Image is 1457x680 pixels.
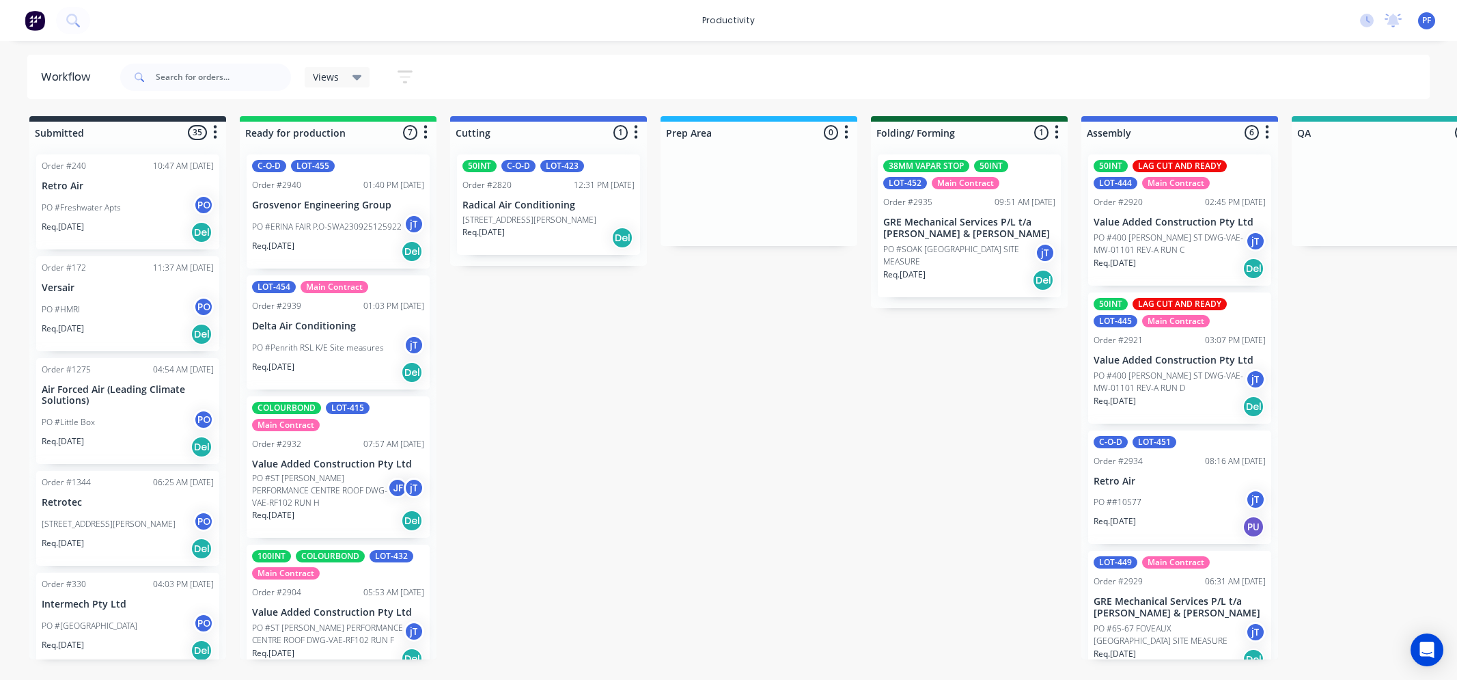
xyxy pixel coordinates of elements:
[1094,436,1128,448] div: C-O-D
[252,342,384,354] p: PO #Penrith RSL K/E Site measures
[462,200,635,211] p: Radical Air Conditioning
[404,478,424,498] div: jT
[401,510,423,532] div: Del
[1032,269,1054,291] div: Del
[296,550,365,562] div: COLOURBOND
[301,281,368,293] div: Main Contract
[252,361,294,373] p: Req. [DATE]
[42,639,84,651] p: Req. [DATE]
[252,419,320,431] div: Main Contract
[883,177,927,189] div: LOT-452
[1094,160,1128,172] div: 50INT
[252,438,301,450] div: Order #2932
[42,416,95,429] p: PO #Little Box
[401,648,423,670] div: Del
[191,436,212,458] div: Del
[540,160,584,172] div: LOT-423
[974,160,1008,172] div: 50INT
[611,227,633,249] div: Del
[42,435,84,448] p: Req. [DATE]
[1094,370,1245,394] p: PO #400 [PERSON_NAME] ST DWG-VAE-MW-01101 REV-A RUN D
[247,396,430,539] div: COLOURBONDLOT-415Main ContractOrder #293207:57 AM [DATE]Value Added Construction Pty LtdPO #ST [P...
[41,69,97,85] div: Workflow
[883,269,926,281] p: Req. [DATE]
[42,384,214,407] p: Air Forced Air (Leading Climate Solutions)
[1142,556,1210,569] div: Main Contract
[36,358,219,465] div: Order #127504:54 AM [DATE]Air Forced Air (Leading Climate Solutions)PO #Little BoxPOReq.[DATE]Del
[252,647,294,659] p: Req. [DATE]
[1094,515,1136,528] p: Req. [DATE]
[1133,160,1227,172] div: LAG CUT AND READY
[153,160,214,172] div: 10:47 AM [DATE]
[42,518,176,530] p: [STREET_ADDRESS][PERSON_NAME]
[1094,596,1266,619] p: GRE Mechanical Services P/L t/a [PERSON_NAME] & [PERSON_NAME]
[252,459,424,470] p: Value Added Construction Pty Ltd
[932,177,999,189] div: Main Contract
[42,202,121,214] p: PO #Freshwater Apts
[883,196,932,208] div: Order #2935
[153,476,214,489] div: 06:25 AM [DATE]
[1243,516,1264,538] div: PU
[42,599,214,610] p: Intermech Pty Ltd
[42,262,86,274] div: Order #172
[995,196,1055,208] div: 09:51 AM [DATE]
[191,640,212,662] div: Del
[247,545,430,676] div: 100INTCOLOURBONDLOT-432Main ContractOrder #290405:53 AM [DATE]Value Added Construction Pty LtdPO ...
[1243,396,1264,418] div: Del
[252,281,296,293] div: LOT-454
[462,214,596,226] p: [STREET_ADDRESS][PERSON_NAME]
[252,160,286,172] div: C-O-D
[252,472,387,509] p: PO #ST [PERSON_NAME] PERFORMANCE CENTRE ROOF DWG-VAE-RF102 RUN H
[1094,315,1137,327] div: LOT-445
[1245,231,1266,251] div: jT
[883,243,1035,268] p: PO #SOAK [GEOGRAPHIC_DATA] SITE MEASURE
[1245,489,1266,510] div: jT
[1205,334,1266,346] div: 03:07 PM [DATE]
[1088,154,1271,286] div: 50INTLAG CUT AND READYLOT-444Main ContractOrder #292002:45 PM [DATE]Value Added Construction Pty ...
[695,10,762,31] div: productivity
[370,550,413,562] div: LOT-432
[1243,258,1264,280] div: Del
[404,335,424,355] div: jT
[1094,476,1266,487] p: Retro Air
[363,179,424,191] div: 01:40 PM [DATE]
[462,179,512,191] div: Order #2820
[1133,298,1227,310] div: LAG CUT AND READY
[1094,298,1128,310] div: 50INT
[42,303,80,316] p: PO #HMRI
[1094,496,1141,508] p: PO ##10577
[1142,177,1210,189] div: Main Contract
[42,476,91,489] div: Order #1344
[252,240,294,252] p: Req. [DATE]
[1245,622,1266,642] div: jT
[1094,395,1136,407] p: Req. [DATE]
[42,578,86,590] div: Order #330
[42,537,84,549] p: Req. [DATE]
[404,621,424,642] div: jT
[401,362,423,383] div: Del
[574,179,635,191] div: 12:31 PM [DATE]
[42,364,91,376] div: Order #1275
[1094,556,1137,569] div: LOT-449
[404,214,424,234] div: jT
[1094,623,1245,647] p: PO #65-67 FOVEAUX [GEOGRAPHIC_DATA] SITE MEASURE
[252,221,402,233] p: PO #ERINA FAIR P.O-SWA230925125922
[153,364,214,376] div: 04:54 AM [DATE]
[153,262,214,274] div: 11:37 AM [DATE]
[193,613,214,634] div: PO
[1088,431,1271,545] div: C-O-DLOT-451Order #293408:16 AM [DATE]Retro AirPO ##10577jTReq.[DATE]PU
[326,402,370,414] div: LOT-415
[191,323,212,345] div: Del
[1142,315,1210,327] div: Main Contract
[462,160,497,172] div: 50INT
[247,154,430,269] div: C-O-DLOT-455Order #294001:40 PM [DATE]Grosvenor Engineering GroupPO #ERINA FAIR P.O-SWA2309251259...
[193,195,214,215] div: PO
[1094,257,1136,269] p: Req. [DATE]
[1243,649,1264,670] div: Del
[1205,196,1266,208] div: 02:45 PM [DATE]
[1088,293,1271,424] div: 50INTLAG CUT AND READYLOT-445Main ContractOrder #292103:07 PM [DATE]Value Added Construction Pty ...
[1245,369,1266,390] div: jT
[1094,355,1266,366] p: Value Added Construction Pty Ltd
[252,607,424,618] p: Value Added Construction Pty Ltd
[1035,243,1055,263] div: jT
